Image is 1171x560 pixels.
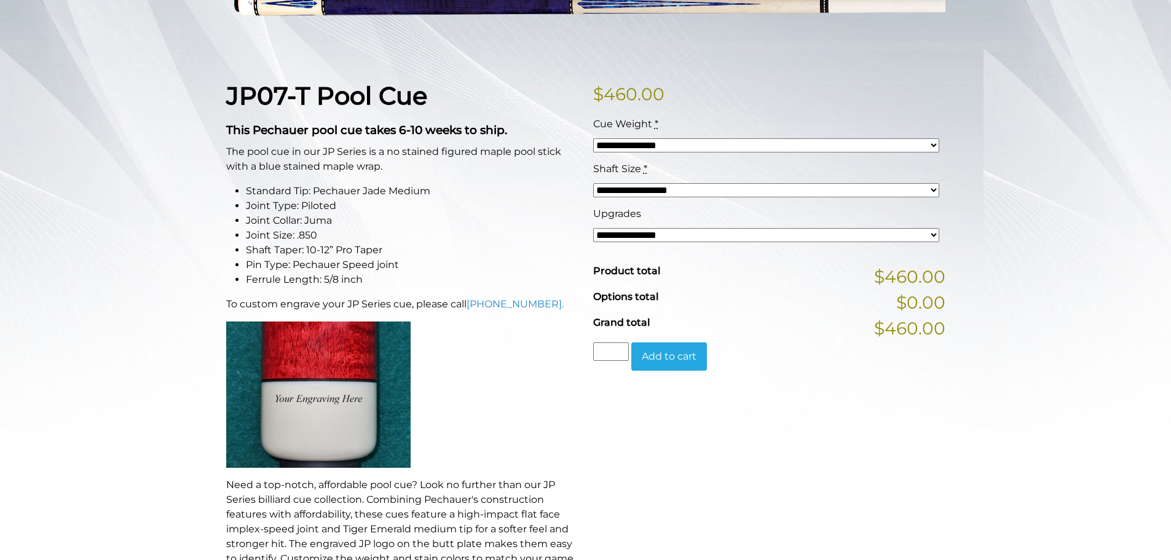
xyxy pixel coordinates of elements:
li: Pin Type: Pechauer Speed joint [246,258,578,272]
span: $ [593,84,604,105]
span: $460.00 [874,264,945,290]
input: Product quantity [593,342,629,361]
button: Add to cart [631,342,707,371]
li: Joint Type: Piloted [246,199,578,213]
span: Upgrades [593,208,641,219]
li: Shaft Taper: 10-12” Pro Taper [246,243,578,258]
strong: JP07-T Pool Cue [226,81,427,111]
img: An image of a cue butt with the words "YOUR ENGRAVING HERE". [226,321,411,468]
li: Ferrule Length: 5/8 inch [246,272,578,287]
span: Grand total [593,317,650,328]
a: [PHONE_NUMBER]. [467,298,564,310]
p: The pool cue in our JP Series is a no stained figured maple pool stick with a blue stained maple ... [226,144,578,174]
span: $0.00 [896,290,945,315]
li: Joint Size: .850 [246,228,578,243]
strong: This Pechauer pool cue takes 6-10 weeks to ship. [226,123,507,137]
span: $460.00 [874,315,945,341]
li: Joint Collar: Juma [246,213,578,228]
li: Standard Tip: Pechauer Jade Medium [246,184,578,199]
abbr: required [655,118,658,130]
p: To custom engrave your JP Series cue, please call [226,297,578,312]
abbr: required [644,163,647,175]
span: Product total [593,265,660,277]
bdi: 460.00 [593,84,664,105]
span: Options total [593,291,658,302]
span: Shaft Size [593,163,641,175]
span: Cue Weight [593,118,652,130]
